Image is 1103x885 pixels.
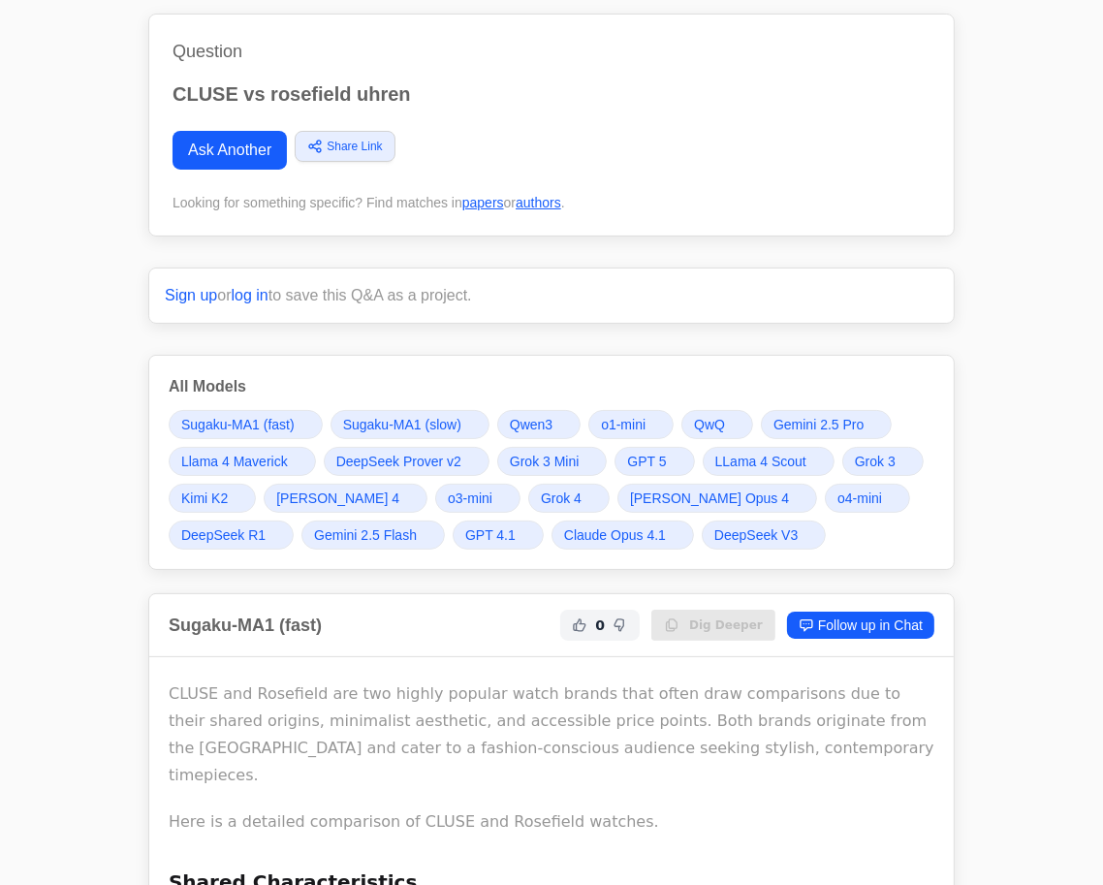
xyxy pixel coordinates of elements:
[681,410,753,439] a: QwQ
[327,138,382,155] span: Share Link
[165,287,217,303] a: Sign up
[773,415,864,434] span: Gemini 2.5 Pro
[551,521,694,550] a: Claude Opus 4.1
[173,38,930,65] h1: Question
[617,484,817,513] a: [PERSON_NAME] Opus 4
[497,410,581,439] a: Qwen3
[541,489,582,508] span: Grok 4
[301,521,445,550] a: Gemini 2.5 Flash
[448,489,492,508] span: o3-mini
[435,484,520,513] a: o3-mini
[842,447,924,476] a: Grok 3
[169,447,316,476] a: Llama 4 Maverick
[169,808,934,836] p: Here is a detailed comparison of CLUSE and Rosefield watches.
[761,410,892,439] a: Gemini 2.5 Pro
[169,484,256,513] a: Kimi K2
[343,415,461,434] span: Sugaku-MA1 (slow)
[331,410,489,439] a: Sugaku-MA1 (slow)
[568,614,591,637] button: Helpful
[516,195,561,210] a: authors
[510,452,580,471] span: Grok 3 Mini
[169,521,294,550] a: DeepSeek R1
[703,447,835,476] a: LLama 4 Scout
[232,287,268,303] a: log in
[173,80,930,108] p: CLUSE vs rosefield uhren
[314,525,417,545] span: Gemini 2.5 Flash
[715,452,806,471] span: LLama 4 Scout
[181,525,266,545] span: DeepSeek R1
[181,489,228,508] span: Kimi K2
[528,484,610,513] a: Grok 4
[462,195,504,210] a: papers
[588,410,674,439] a: o1-mini
[615,447,694,476] a: GPT 5
[564,525,666,545] span: Claude Opus 4.1
[181,415,295,434] span: Sugaku-MA1 (fast)
[169,612,322,639] h2: Sugaku-MA1 (fast)
[609,614,632,637] button: Not Helpful
[173,193,930,212] div: Looking for something specific? Find matches in or .
[264,484,427,513] a: [PERSON_NAME] 4
[276,489,399,508] span: [PERSON_NAME] 4
[630,489,789,508] span: [PERSON_NAME] Opus 4
[510,415,552,434] span: Qwen3
[694,415,725,434] span: QwQ
[465,525,516,545] span: GPT 4.1
[595,616,605,635] span: 0
[787,612,934,639] a: Follow up in Chat
[181,452,288,471] span: Llama 4 Maverick
[855,452,896,471] span: Grok 3
[702,521,826,550] a: DeepSeek V3
[173,131,287,170] a: Ask Another
[627,452,666,471] span: GPT 5
[165,284,938,307] p: or to save this Q&A as a project.
[169,680,934,789] p: CLUSE and Rosefield are two highly popular watch brands that often draw comparisons due to their ...
[453,521,544,550] a: GPT 4.1
[837,489,882,508] span: o4-mini
[714,525,798,545] span: DeepSeek V3
[825,484,910,513] a: o4-mini
[169,375,934,398] h3: All Models
[497,447,608,476] a: Grok 3 Mini
[169,410,323,439] a: Sugaku-MA1 (fast)
[324,447,489,476] a: DeepSeek Prover v2
[601,415,646,434] span: o1-mini
[336,452,461,471] span: DeepSeek Prover v2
